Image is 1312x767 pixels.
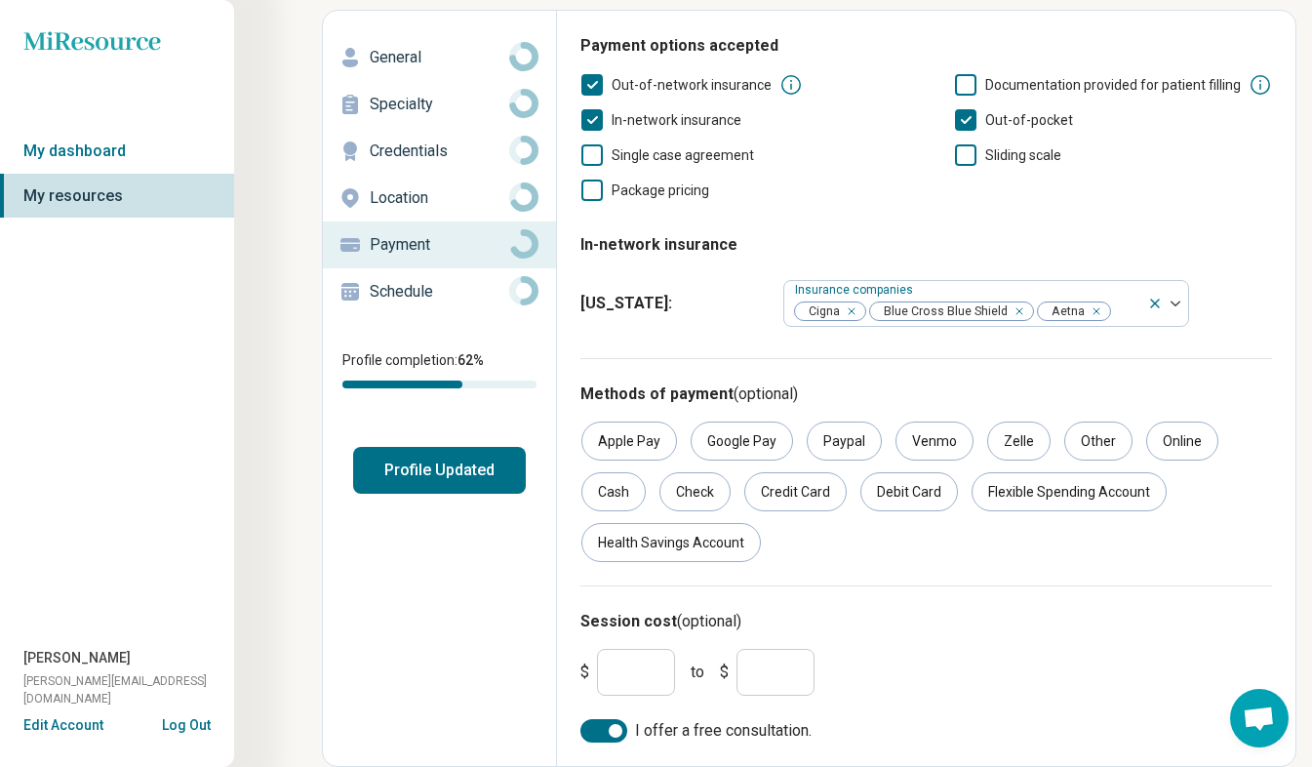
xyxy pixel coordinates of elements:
[807,422,882,461] div: Paypal
[612,147,754,163] span: Single case agreement
[1064,422,1133,461] div: Other
[987,422,1051,461] div: Zelle
[323,268,556,315] a: Schedule
[581,472,646,511] div: Cash
[677,612,741,630] span: (optional)
[370,93,509,116] p: Specialty
[612,112,741,128] span: In-network insurance
[23,715,103,736] button: Edit Account
[720,661,729,684] span: $
[795,283,917,297] label: Insurance companies
[580,610,1272,633] h3: Session cost
[612,77,772,93] span: Out-of-network insurance
[323,222,556,268] a: Payment
[972,472,1167,511] div: Flexible Spending Account
[370,186,509,210] p: Location
[581,422,677,461] div: Apple Pay
[870,303,1014,321] span: Blue Cross Blue Shield
[580,292,768,315] span: [US_STATE] :
[691,422,793,461] div: Google Pay
[744,472,847,511] div: Credit Card
[895,422,974,461] div: Venmo
[580,719,1272,743] label: I offer a free consultation.
[370,140,509,163] p: Credentials
[580,383,1272,406] h3: Methods of payment
[323,339,556,400] div: Profile completion:
[323,175,556,222] a: Location
[162,715,211,731] button: Log Out
[23,648,131,668] span: [PERSON_NAME]
[985,147,1061,163] span: Sliding scale
[795,303,846,321] span: Cigna
[323,81,556,128] a: Specialty
[860,472,958,511] div: Debit Card
[581,523,761,562] div: Health Savings Account
[353,447,526,494] button: Profile Updated
[457,352,484,368] span: 62 %
[1038,303,1091,321] span: Aetna
[370,233,509,257] p: Payment
[612,182,709,198] span: Package pricing
[580,34,1272,58] h3: Payment options accepted
[1146,422,1218,461] div: Online
[23,672,234,707] span: [PERSON_NAME][EMAIL_ADDRESS][DOMAIN_NAME]
[370,46,509,69] p: General
[342,381,537,388] div: Profile completion
[985,112,1073,128] span: Out-of-pocket
[985,77,1241,93] span: Documentation provided for patient filling
[370,280,509,303] p: Schedule
[1230,689,1289,747] div: Open chat
[580,218,737,272] legend: In-network insurance
[580,661,589,684] span: $
[323,128,556,175] a: Credentials
[734,384,798,403] span: (optional)
[691,661,704,684] span: to
[659,472,731,511] div: Check
[323,34,556,81] a: General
